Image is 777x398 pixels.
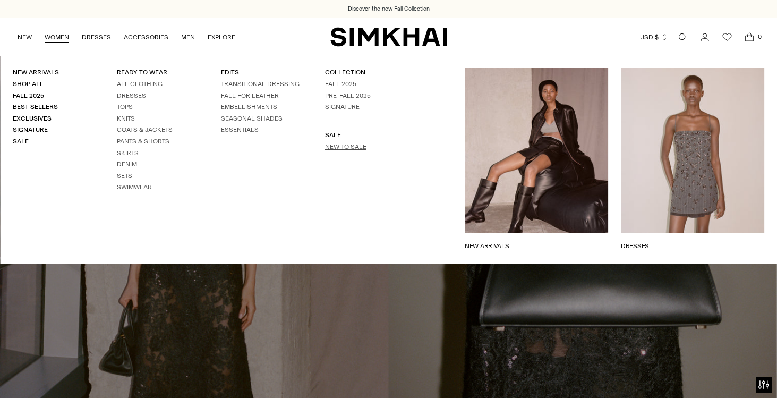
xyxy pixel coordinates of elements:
a: Wishlist [716,27,738,48]
button: USD $ [640,26,668,49]
a: Discover the new Fall Collection [348,5,430,13]
a: WOMEN [45,26,69,49]
span: 0 [755,32,764,41]
a: Open search modal [672,27,693,48]
a: Go to the account page [694,27,715,48]
a: NEW [18,26,32,49]
a: DRESSES [82,26,111,49]
a: SIMKHAI [330,27,447,47]
a: Open cart modal [739,27,760,48]
a: EXPLORE [208,26,235,49]
a: MEN [181,26,195,49]
a: ACCESSORIES [124,26,168,49]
